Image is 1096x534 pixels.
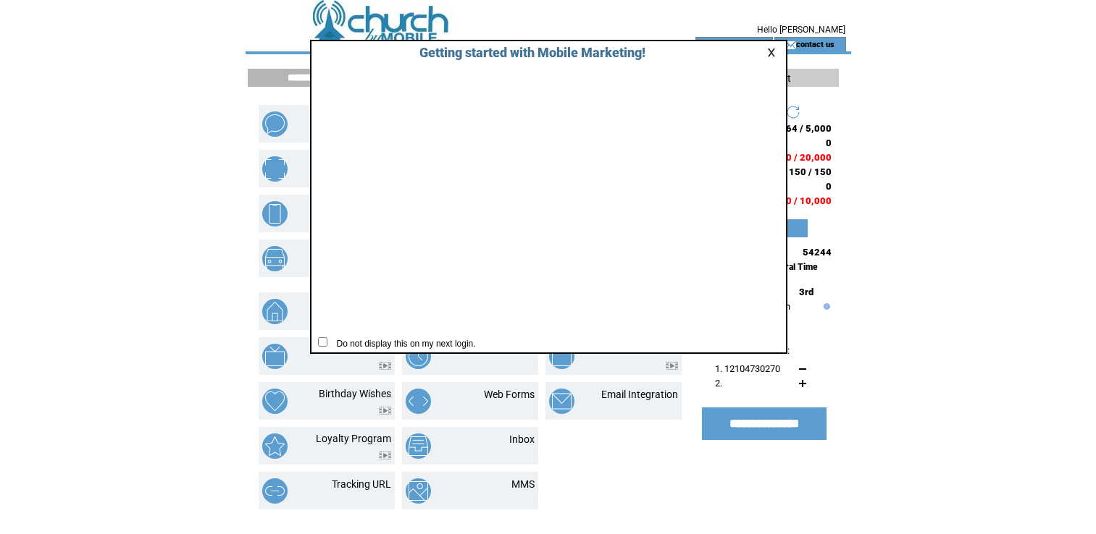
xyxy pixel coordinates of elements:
img: account_icon.gif [717,39,728,51]
img: vehicle-listing.png [262,246,288,271]
img: birthday-wishes.png [262,389,288,414]
a: contact us [796,39,834,48]
span: 0 [826,137,832,148]
span: 2. [715,378,722,389]
a: Email Integration [601,389,678,400]
a: Inbox [509,433,535,445]
img: help.gif [820,303,830,310]
a: Web Forms [484,389,535,400]
a: MMS [511,478,535,490]
img: contact_us_icon.gif [785,39,796,51]
a: Tracking URL [332,478,391,490]
span: Getting started with Mobile Marketing! [405,45,645,60]
img: property-listing.png [262,299,288,324]
img: video.png [379,407,391,415]
a: Loyalty Program [316,433,391,444]
a: Birthday Wishes [319,388,391,399]
img: web-forms.png [406,389,431,414]
img: inbox.png [406,433,431,459]
img: scheduled-tasks.png [406,344,431,369]
img: text-to-screen.png [262,344,288,369]
img: video.png [379,362,391,370]
img: email-integration.png [549,389,574,414]
img: mobile-coupons.png [262,156,288,182]
span: Do not display this on my next login. [330,339,476,349]
span: 150 / 150 [789,166,832,177]
span: Central Time [766,262,818,272]
img: mobile-websites.png [262,201,288,226]
img: text-blast.png [262,111,288,137]
span: 0 / 20,000 [786,152,832,163]
img: mms.png [406,478,431,504]
span: 0 [826,181,832,192]
img: tracking-url.png [262,478,288,504]
img: text-to-win.png [549,344,574,369]
span: 1,864 / 5,000 [771,123,832,134]
span: 54244 [803,247,832,258]
img: loyalty-program.png [262,433,288,459]
span: 1. 12104730270 [715,363,780,374]
img: video.png [666,362,678,370]
img: video.png [379,452,391,459]
span: 3rd [799,287,813,297]
span: Hello [PERSON_NAME] [757,25,845,35]
span: 0 / 10,000 [786,195,832,206]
